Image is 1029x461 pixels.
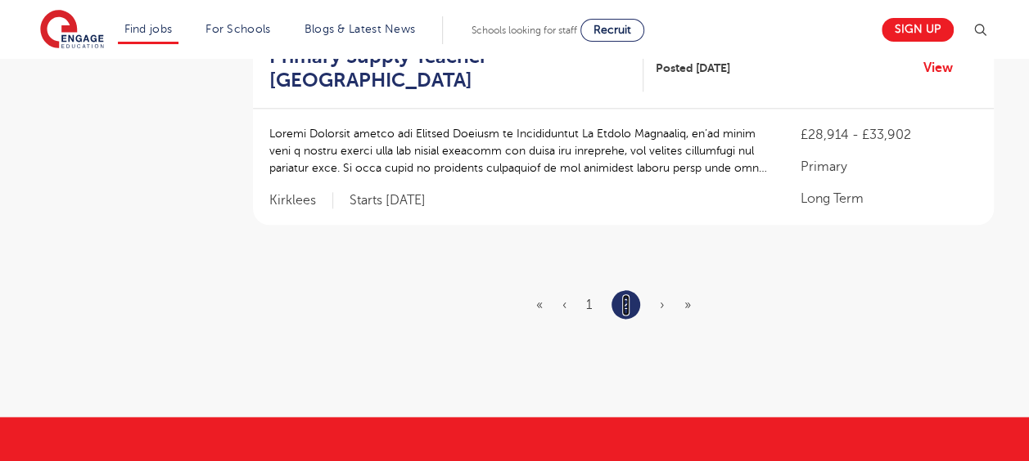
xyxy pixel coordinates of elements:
a: 2 [622,294,630,316]
p: Loremi Dolorsit ametco adi Elitsed Doeiusm te Incididuntut La Etdolo Magnaaliq, en’ad minim veni ... [269,125,768,177]
p: Starts [DATE] [350,192,426,209]
img: Engage Education [40,10,104,51]
span: Recruit [593,24,631,36]
a: 1 [586,298,592,312]
a: Previous [562,298,566,312]
a: For Schools [205,23,270,35]
span: Posted [DATE] [656,60,730,77]
a: Recruit [580,19,644,42]
p: £28,914 - £33,902 [800,125,977,145]
a: Primary Supply Teacher- [GEOGRAPHIC_DATA] [269,45,643,92]
p: Long Term [800,189,977,208]
a: First [536,298,543,312]
h2: Primary Supply Teacher- [GEOGRAPHIC_DATA] [269,45,630,92]
span: Kirklees [269,192,333,209]
a: View [923,57,965,78]
span: » [684,298,691,312]
p: Primary [800,157,977,177]
a: Sign up [882,18,954,42]
a: Blogs & Latest News [305,23,416,35]
a: Find jobs [124,23,173,35]
span: Schools looking for staff [472,25,577,36]
span: › [660,298,665,312]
